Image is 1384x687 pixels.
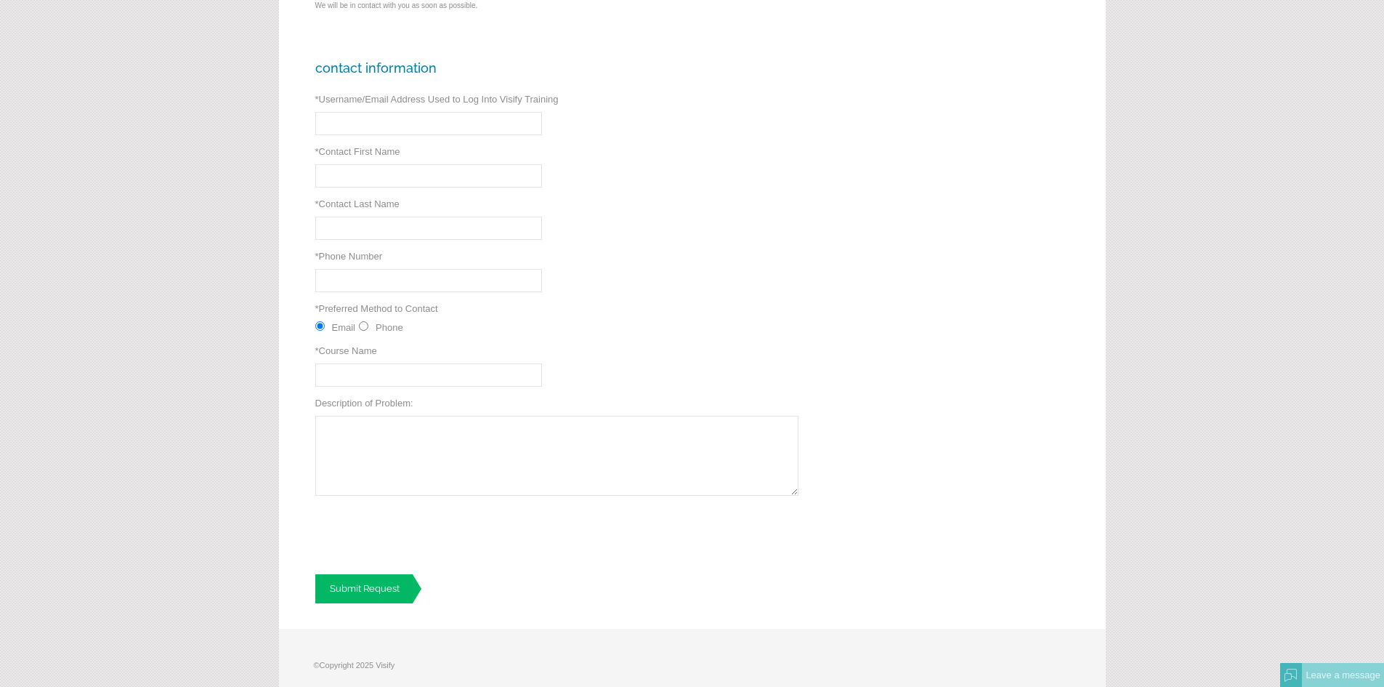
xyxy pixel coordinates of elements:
label: Contact Last Name [315,198,400,209]
div: Leave a message [1302,663,1384,687]
label: Email [332,322,356,333]
label: Phone Number [315,251,383,262]
label: Preferred Method to Contact [315,303,438,314]
a: Submit Request [315,574,421,603]
label: Contact First Name [315,146,400,157]
label: Phone [376,322,403,333]
label: Description of Problem: [315,398,413,409]
p: © [314,658,644,680]
span: Copyright 2025 Visify [320,661,395,670]
label: Course Name [315,345,377,356]
label: Username/Email Address Used to Log Into Visify Training [315,94,559,105]
h3: Contact Information [315,60,1069,76]
iframe: reCAPTCHA [315,507,536,563]
img: Offline [1284,669,1298,682]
